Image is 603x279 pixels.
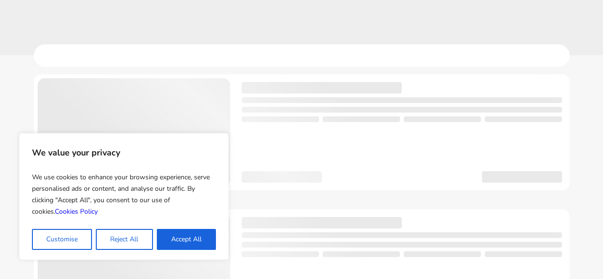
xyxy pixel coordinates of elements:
[32,229,92,250] button: Customise
[55,207,98,216] a: Cookies Policy
[32,168,216,221] p: We use cookies to enhance your browsing experience, serve personalised ads or content, and analys...
[96,229,153,250] button: Reject All
[32,143,216,162] p: We value your privacy
[157,229,216,250] button: Accept All
[19,133,229,260] div: We value your privacy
